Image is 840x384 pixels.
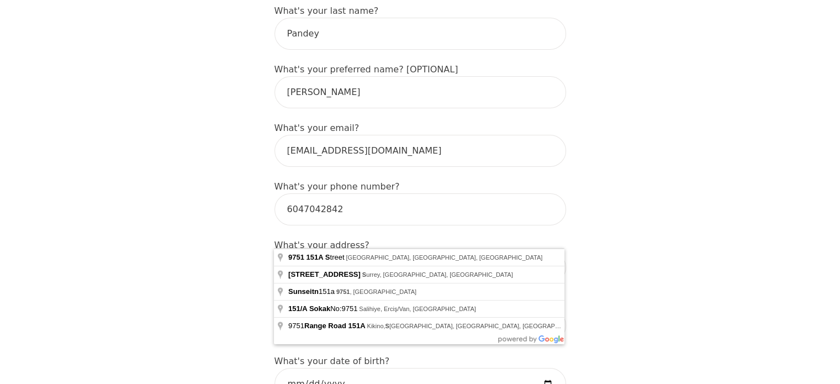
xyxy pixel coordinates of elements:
[346,254,542,261] span: [GEOGRAPHIC_DATA], [GEOGRAPHIC_DATA], [GEOGRAPHIC_DATA]
[274,64,458,75] label: What's your preferred name? [OPTIONAL]
[288,287,319,296] span: Sunseitn
[304,322,366,330] span: Range Road 151A
[307,253,330,261] span: 151A S
[288,322,367,330] span: 9751
[288,253,346,261] span: treet
[336,288,416,295] span: , [GEOGRAPHIC_DATA]
[274,181,400,192] label: What's your phone number?
[274,123,360,133] label: What's your email?
[336,288,350,295] span: 9751
[288,304,359,313] span: No:9751
[288,270,361,278] span: [STREET_ADDRESS]
[288,253,304,261] span: 9751
[359,306,476,312] span: Salihiye, Erciş/Van, [GEOGRAPHIC_DATA]
[288,304,330,313] span: 151/A Sokak
[367,323,585,329] span: Kikino, [GEOGRAPHIC_DATA], [GEOGRAPHIC_DATA], [GEOGRAPHIC_DATA]
[274,6,379,16] label: What's your last name?
[274,240,369,250] label: What's your address?
[362,271,513,278] span: urrey, [GEOGRAPHIC_DATA], [GEOGRAPHIC_DATA]
[385,323,389,329] span: S
[274,356,390,366] label: What's your date of birth?
[362,271,366,278] span: S
[288,287,336,296] span: 151a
